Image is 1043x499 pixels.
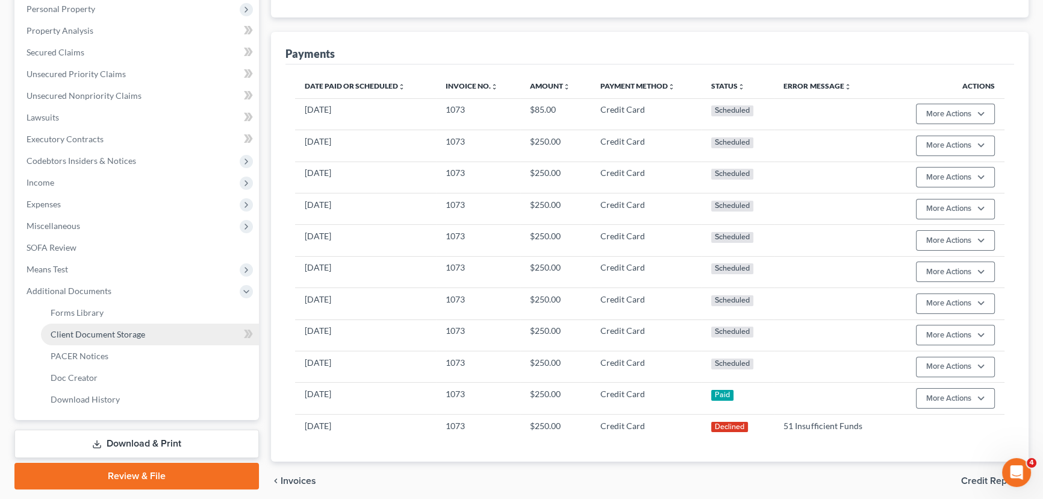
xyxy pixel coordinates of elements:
[916,199,995,219] button: More Actions
[51,372,98,383] span: Doc Creator
[51,351,108,361] span: PACER Notices
[916,262,995,282] button: More Actions
[295,130,436,162] td: [DATE]
[711,81,745,90] a: Statusunfold_more
[530,81,570,90] a: Amountunfold_more
[591,256,702,287] td: Credit Card
[26,177,54,187] span: Income
[281,476,316,486] span: Invoices
[774,414,889,438] td: 51 Insufficient Funds
[711,295,754,306] div: Scheduled
[916,293,995,314] button: More Actions
[295,98,436,130] td: [DATE]
[17,237,259,259] a: SOFA Review
[17,107,259,128] a: Lawsuits
[591,319,702,351] td: Credit Card
[961,476,1019,486] span: Credit Report
[41,389,259,410] a: Download History
[295,351,436,382] td: [DATE]
[520,383,591,414] td: $250.00
[591,130,702,162] td: Credit Card
[520,225,591,256] td: $250.00
[961,476,1029,486] button: Credit Report chevron_right
[711,359,754,369] div: Scheduled
[41,302,259,324] a: Forms Library
[916,230,995,251] button: More Actions
[295,414,436,438] td: [DATE]
[436,414,520,438] td: 1073
[916,104,995,124] button: More Actions
[520,319,591,351] td: $250.00
[711,327,754,337] div: Scheduled
[26,69,126,79] span: Unsecured Priority Claims
[17,63,259,85] a: Unsecured Priority Claims
[295,383,436,414] td: [DATE]
[41,345,259,367] a: PACER Notices
[295,256,436,287] td: [DATE]
[446,81,498,90] a: Invoice No.unfold_more
[436,193,520,224] td: 1073
[26,47,84,57] span: Secured Claims
[436,319,520,351] td: 1073
[436,225,520,256] td: 1073
[26,112,59,122] span: Lawsuits
[520,130,591,162] td: $250.00
[711,390,734,401] div: Paid
[563,83,570,90] i: unfold_more
[26,286,111,296] span: Additional Documents
[711,263,754,274] div: Scheduled
[436,288,520,319] td: 1073
[26,264,68,274] span: Means Test
[271,476,316,486] button: chevron_left Invoices
[591,414,702,438] td: Credit Card
[520,98,591,130] td: $85.00
[26,199,61,209] span: Expenses
[41,324,259,345] a: Client Document Storage
[844,83,851,90] i: unfold_more
[41,367,259,389] a: Doc Creator
[491,83,498,90] i: unfold_more
[295,162,436,193] td: [DATE]
[436,351,520,382] td: 1073
[436,130,520,162] td: 1073
[520,288,591,319] td: $250.00
[17,20,259,42] a: Property Analysis
[711,422,749,433] div: Declined
[591,193,702,224] td: Credit Card
[398,83,405,90] i: unfold_more
[26,155,136,166] span: Codebtors Insiders & Notices
[17,42,259,63] a: Secured Claims
[711,137,754,148] div: Scheduled
[916,388,995,409] button: More Actions
[520,162,591,193] td: $250.00
[783,81,851,90] a: Error Messageunfold_more
[26,242,76,253] span: SOFA Review
[26,134,104,144] span: Executory Contracts
[711,201,754,212] div: Scheduled
[436,162,520,193] td: 1073
[17,128,259,150] a: Executory Contracts
[916,167,995,187] button: More Actions
[591,225,702,256] td: Credit Card
[520,193,591,224] td: $250.00
[520,414,591,438] td: $250.00
[600,81,675,90] a: Payment Methodunfold_more
[711,232,754,243] div: Scheduled
[520,351,591,382] td: $250.00
[711,169,754,180] div: Scheduled
[591,98,702,130] td: Credit Card
[26,90,142,101] span: Unsecured Nonpriority Claims
[889,74,1004,98] th: Actions
[591,351,702,382] td: Credit Card
[591,383,702,414] td: Credit Card
[436,256,520,287] td: 1073
[285,46,335,61] div: Payments
[1027,458,1036,468] span: 4
[738,83,745,90] i: unfold_more
[916,357,995,377] button: More Actions
[305,81,405,90] a: Date Paid or Scheduledunfold_more
[271,476,281,486] i: chevron_left
[51,329,145,339] span: Client Document Storage
[668,83,675,90] i: unfold_more
[295,319,436,351] td: [DATE]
